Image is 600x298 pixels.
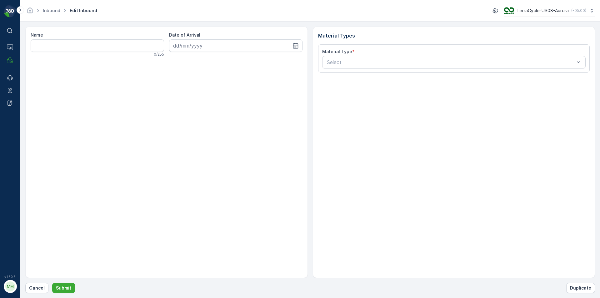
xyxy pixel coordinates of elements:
button: Cancel [25,283,48,293]
span: 0 lbs [35,144,45,149]
button: TerraCycle-US08-Aurora(-05:00) [504,5,595,16]
span: [DATE] [33,113,48,118]
p: TerraCycle-US08-Aurora [517,8,569,14]
p: Cancel [29,285,45,291]
span: 0 lbs [35,123,46,129]
span: US-PI0001 I Mixed Flexible Plastic [38,134,112,139]
span: Net Amount : [5,144,35,149]
a: Inbound [43,8,60,13]
label: Name [31,32,43,38]
span: Edit Inbound [68,8,98,14]
button: MM [4,280,16,293]
img: logo [4,5,16,18]
span: v 1.50.3 [4,275,16,279]
label: Material Type [322,49,352,54]
span: First Weight : [5,123,35,129]
span: Arrive Date : [5,113,33,118]
button: Duplicate [566,283,595,293]
p: Material Types [318,32,590,39]
button: Submit [52,283,75,293]
p: Inbound #70 [284,5,315,13]
span: Material Type : [5,134,38,139]
a: Homepage [27,9,33,15]
span: Last Weight : [5,154,35,159]
span: Name : [5,103,21,108]
p: ( -05:00 ) [571,8,586,13]
label: Date of Arrival [169,32,200,38]
span: Inbound #70 [21,103,48,108]
p: Duplicate [570,285,591,291]
p: Select [327,58,575,66]
img: image_ci7OI47.png [504,7,514,14]
p: 0 / 255 [154,52,164,57]
div: MM [5,281,15,291]
input: dd/mm/yyyy [169,39,302,52]
p: Submit [56,285,71,291]
span: 0 lbs [35,154,46,159]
